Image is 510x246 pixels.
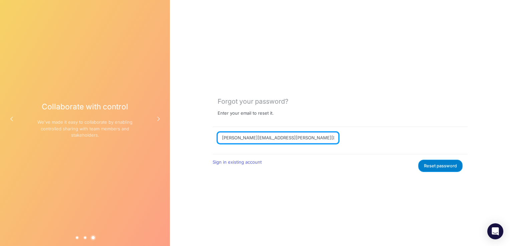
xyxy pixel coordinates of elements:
div: Open Intercom Messenger [487,223,503,239]
p: We've made it easy to collaborate by enabling controlled sharing with team members and stakeholders. [32,119,138,139]
button: 1 [75,236,79,239]
p: Enter your email to reset it. [218,111,274,116]
button: Next [152,112,165,126]
button: Previous [5,112,18,126]
a: Sign in existing account [213,159,262,165]
button: 2 [83,236,87,239]
div: Forgot your password? [218,98,463,105]
input: Email [218,132,338,144]
button: Reset password [418,160,463,172]
button: 3 [90,235,96,240]
h3: Collaborate with control [32,102,138,111]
